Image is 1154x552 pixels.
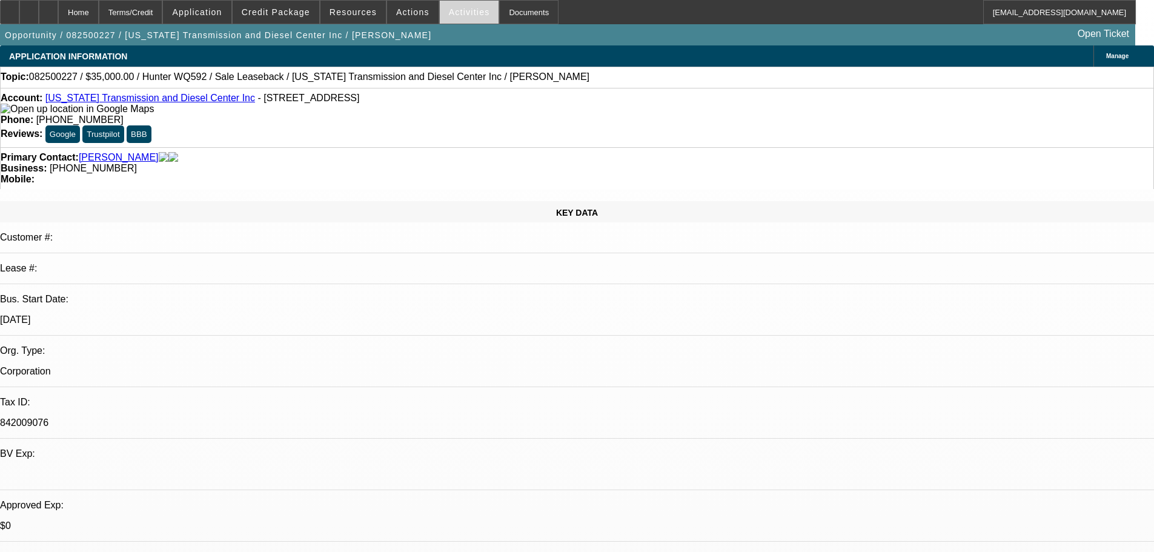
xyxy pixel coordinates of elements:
button: Resources [320,1,386,24]
span: Credit Package [242,7,310,17]
img: linkedin-icon.png [168,152,178,163]
span: APPLICATION INFORMATION [9,52,127,61]
strong: Topic: [1,71,29,82]
span: Actions [396,7,429,17]
button: Trustpilot [82,125,124,143]
span: [PHONE_NUMBER] [50,163,137,173]
button: Actions [387,1,439,24]
strong: Phone: [1,115,33,125]
a: [US_STATE] Transmission and Diesel Center Inc [45,93,255,103]
span: Opportunity / 082500227 / [US_STATE] Transmission and Diesel Center Inc / [PERSON_NAME] [5,30,431,40]
span: KEY DATA [556,208,598,218]
button: Credit Package [233,1,319,24]
img: Open up location in Google Maps [1,104,154,115]
span: Application [172,7,222,17]
a: View Google Maps [1,104,154,114]
strong: Mobile: [1,174,35,184]
span: [PHONE_NUMBER] [36,115,124,125]
button: Application [163,1,231,24]
a: [PERSON_NAME] [79,152,159,163]
button: Activities [440,1,499,24]
strong: Primary Contact: [1,152,79,163]
span: Activities [449,7,490,17]
strong: Account: [1,93,42,103]
img: facebook-icon.png [159,152,168,163]
span: Resources [330,7,377,17]
span: 082500227 / $35,000.00 / Hunter WQ592 / Sale Leaseback / [US_STATE] Transmission and Diesel Cente... [29,71,589,82]
button: BBB [127,125,151,143]
button: Google [45,125,80,143]
span: - [STREET_ADDRESS] [257,93,359,103]
a: Open Ticket [1073,24,1134,44]
span: Manage [1106,53,1129,59]
strong: Reviews: [1,128,42,139]
strong: Business: [1,163,47,173]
